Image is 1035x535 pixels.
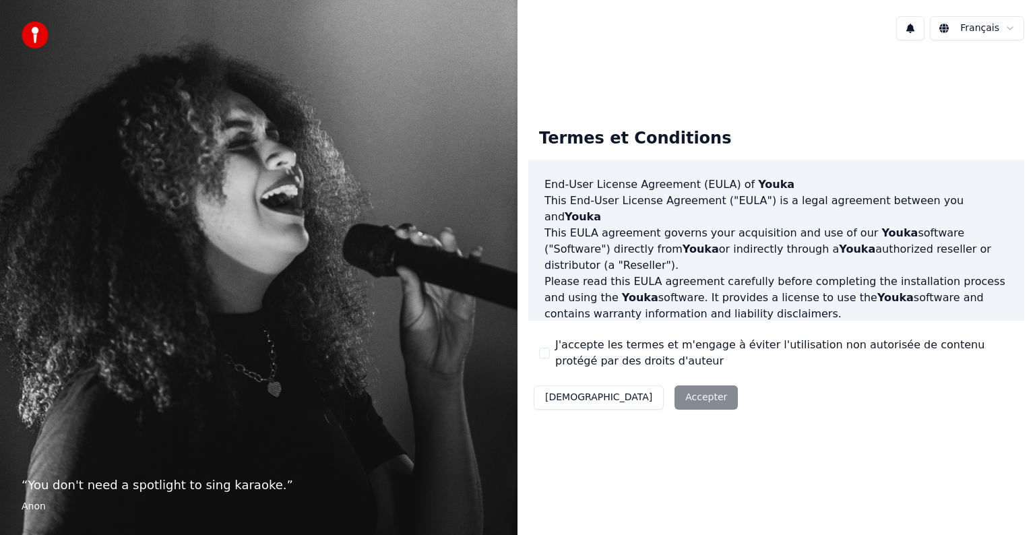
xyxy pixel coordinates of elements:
[544,225,1008,274] p: This EULA agreement governs your acquisition and use of our software ("Software") directly from o...
[534,385,664,410] button: [DEMOGRAPHIC_DATA]
[22,476,496,495] p: “ You don't need a spotlight to sing karaoke. ”
[544,177,1008,193] h3: End-User License Agreement (EULA) of
[881,226,918,239] span: Youka
[877,291,914,304] span: Youka
[544,274,1008,322] p: Please read this EULA agreement carefully before completing the installation process and using th...
[683,243,719,255] span: Youka
[839,243,875,255] span: Youka
[22,500,496,513] footer: Anon
[622,291,658,304] span: Youka
[758,178,794,191] span: Youka
[528,117,742,160] div: Termes et Conditions
[544,193,1008,225] p: This End-User License Agreement ("EULA") is a legal agreement between you and
[565,210,601,223] span: Youka
[22,22,49,49] img: youka
[555,337,1013,369] label: J'accepte les termes et m'engage à éviter l'utilisation non autorisée de contenu protégé par des ...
